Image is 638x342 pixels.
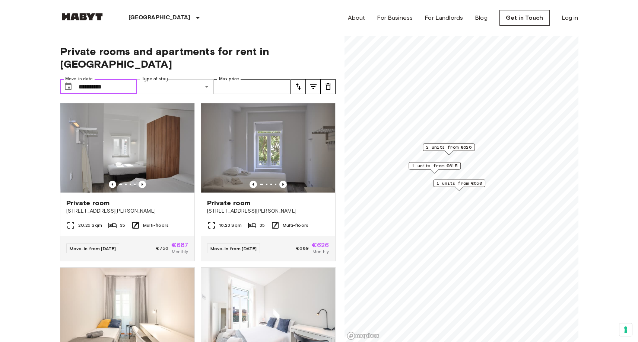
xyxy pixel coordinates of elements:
[409,162,461,174] div: Map marker
[60,13,105,20] img: Habyt
[65,76,93,82] label: Move-in date
[347,332,380,340] a: Mapbox logo
[312,248,329,255] span: Monthly
[219,222,242,229] span: 16.23 Sqm
[377,13,413,22] a: For Business
[321,79,336,94] button: tune
[433,180,485,191] div: Map marker
[207,199,251,207] span: Private room
[437,180,482,187] span: 1 units from €650
[475,13,488,22] a: Blog
[60,103,194,193] img: Marketing picture of unit PT-17-010-001-35H
[562,13,578,22] a: Log in
[70,246,116,251] span: Move-in from [DATE]
[139,181,146,188] button: Previous image
[219,76,239,82] label: Max price
[423,143,475,155] div: Map marker
[279,181,287,188] button: Previous image
[120,222,125,229] span: 35
[348,13,365,22] a: About
[66,199,110,207] span: Private room
[499,10,550,26] a: Get in Touch
[260,222,265,229] span: 35
[201,103,335,193] img: Marketing picture of unit PT-17-010-001-14H
[412,162,457,169] span: 1 units from €615
[128,13,191,22] p: [GEOGRAPHIC_DATA]
[207,207,329,215] span: [STREET_ADDRESS][PERSON_NAME]
[250,181,257,188] button: Previous image
[143,222,169,229] span: Multi-floors
[61,79,76,94] button: Choose date, selected date is 1 Sep 2025
[210,246,257,251] span: Move-in from [DATE]
[426,144,472,151] span: 2 units from €626
[109,181,116,188] button: Previous image
[201,103,336,261] a: Marketing picture of unit PT-17-010-001-14HPrevious imagePrevious imagePrivate room[STREET_ADDRES...
[66,207,188,215] span: [STREET_ADDRESS][PERSON_NAME]
[171,242,188,248] span: €687
[306,79,321,94] button: tune
[156,245,168,252] span: €756
[619,323,632,336] button: Your consent preferences for tracking technologies
[425,13,463,22] a: For Landlords
[283,222,308,229] span: Multi-floors
[142,76,168,82] label: Type of stay
[296,245,309,252] span: €689
[172,248,188,255] span: Monthly
[312,242,329,248] span: €626
[78,222,102,229] span: 20.25 Sqm
[60,103,195,261] a: Marketing picture of unit PT-17-010-001-35HPrevious imagePrevious imagePrivate room[STREET_ADDRES...
[291,79,306,94] button: tune
[60,45,336,70] span: Private rooms and apartments for rent in [GEOGRAPHIC_DATA]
